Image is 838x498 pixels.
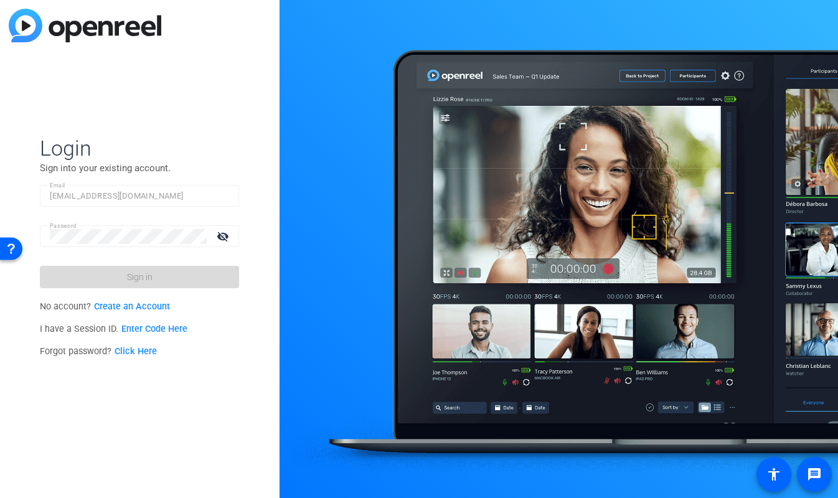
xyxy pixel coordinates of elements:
[40,135,239,161] span: Login
[115,346,157,357] a: Click Here
[209,227,239,245] mat-icon: visibility_off
[50,189,229,204] input: Enter Email Address
[50,182,65,189] mat-label: Email
[9,9,161,42] img: blue-gradient.svg
[40,346,157,357] span: Forgot password?
[766,467,781,482] mat-icon: accessibility
[40,324,187,334] span: I have a Session ID.
[40,161,239,175] p: Sign into your existing account.
[50,222,77,229] mat-label: Password
[121,324,187,334] a: Enter Code Here
[94,301,170,312] a: Create an Account
[807,467,822,482] mat-icon: message
[40,301,170,312] span: No account?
